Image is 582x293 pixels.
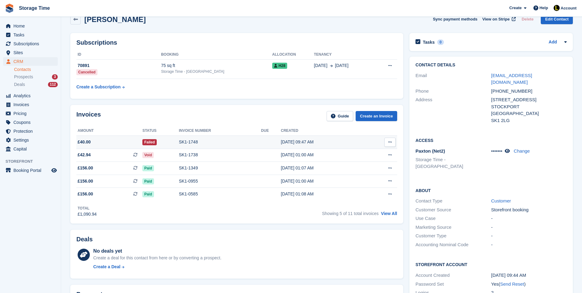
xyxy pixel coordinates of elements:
a: View All [381,211,397,216]
div: [DATE] 09:47 AM [281,139,364,145]
div: Customer Source [415,206,491,213]
div: 75 sq ft [161,62,272,69]
a: Guide [327,111,353,121]
div: SK1-1738 [179,152,261,158]
a: Create a Subscription [76,81,125,93]
div: [DATE] 01:00 AM [281,152,364,158]
span: Booking Portal [13,166,50,175]
span: H28 [272,63,287,69]
div: SK1-0585 [179,191,261,197]
div: SK1-1748 [179,139,261,145]
div: Create a Deal [93,264,120,270]
th: Status [142,126,179,136]
a: menu [3,145,58,153]
h2: Subscriptions [76,39,397,46]
div: Contact Type [415,198,491,205]
div: [GEOGRAPHIC_DATA] [491,110,567,117]
span: Analytics [13,91,50,100]
span: Failed [142,139,157,145]
span: ••••••• [491,148,503,154]
span: ( ) [499,281,525,287]
div: Yes [491,281,567,288]
span: Paid [142,191,154,197]
a: Prospects 3 [14,74,58,80]
th: ID [76,50,161,60]
th: Invoice number [179,126,261,136]
div: [PHONE_NUMBER] [491,88,567,95]
a: Deals 112 [14,81,58,88]
span: Paxton (Net2) [415,148,445,154]
span: £156.00 [78,191,93,197]
h2: Access [415,137,567,143]
span: View on Stripe [482,16,510,22]
th: Amount [76,126,142,136]
div: Storage Time - [GEOGRAPHIC_DATA] [161,69,272,74]
div: Marketing Source [415,224,491,231]
th: Allocation [272,50,314,60]
div: [STREET_ADDRESS] [491,96,567,103]
span: Showing 5 of 11 total invoices [322,211,379,216]
span: Invoices [13,100,50,109]
span: Account [561,5,577,11]
a: menu [3,39,58,48]
a: Contacts [14,67,58,72]
div: Create a Subscription [76,84,121,90]
a: menu [3,91,58,100]
a: menu [3,109,58,118]
span: Prospects [14,74,33,80]
span: [DATE] [335,62,349,69]
a: [EMAIL_ADDRESS][DOMAIN_NAME] [491,73,532,85]
button: Sync payment methods [433,14,478,24]
h2: Deals [76,236,93,243]
div: SK1-1349 [179,165,261,171]
span: Paid [142,165,154,171]
a: menu [3,100,58,109]
a: Customer [491,198,511,203]
a: menu [3,57,58,66]
a: Create an Invoice [356,111,397,121]
div: Address [415,96,491,124]
div: SK1 2LG [491,117,567,124]
div: Account Created [415,272,491,279]
th: Due [261,126,281,136]
div: - [491,224,567,231]
span: Paid [142,178,154,184]
span: Deals [14,82,25,87]
div: - [491,215,567,222]
a: menu [3,127,58,135]
span: Void [142,152,154,158]
div: [DATE] 01:00 AM [281,178,364,184]
span: Storefront [5,158,61,165]
div: - [491,232,567,239]
button: Delete [519,14,536,24]
span: £40.00 [78,139,91,145]
a: Storage Time [16,3,52,13]
span: Subscriptions [13,39,50,48]
span: Coupons [13,118,50,127]
h2: Contact Details [415,63,567,68]
span: Settings [13,136,50,144]
th: Created [281,126,364,136]
th: Tenancy [314,50,375,60]
span: Help [540,5,548,11]
div: No deals yet [93,247,221,255]
div: Total [78,206,97,211]
div: Customer Type [415,232,491,239]
h2: [PERSON_NAME] [84,15,146,24]
span: Tasks [13,31,50,39]
span: Sites [13,48,50,57]
div: 112 [48,82,58,87]
li: Storage Time - [GEOGRAPHIC_DATA] [415,156,491,170]
div: Create a deal for this contact from here or by converting a prospect. [93,255,221,261]
span: Capital [13,145,50,153]
div: - [491,241,567,248]
a: Edit Contact [541,14,573,24]
a: Send Reset [500,281,524,287]
a: Add [549,39,557,46]
div: 70891 [76,62,161,69]
span: £156.00 [78,178,93,184]
div: 0 [437,39,444,45]
span: Create [509,5,522,11]
a: menu [3,118,58,127]
div: Email [415,72,491,86]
